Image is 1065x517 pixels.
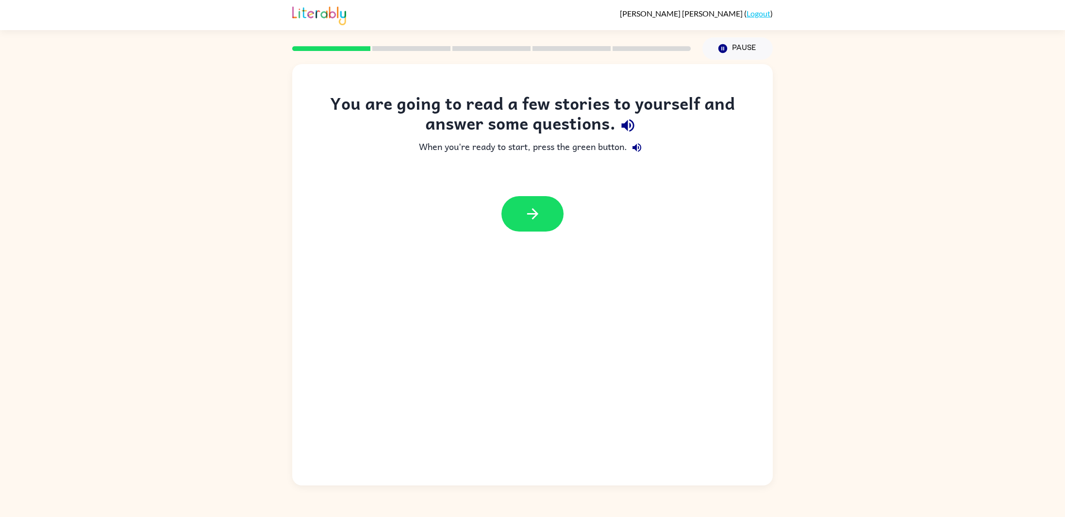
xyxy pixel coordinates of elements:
a: Logout [747,9,770,18]
img: Literably [292,4,346,25]
div: You are going to read a few stories to yourself and answer some questions. [312,93,753,138]
div: ( ) [620,9,773,18]
button: Pause [702,37,773,60]
div: When you're ready to start, press the green button. [312,138,753,157]
span: [PERSON_NAME] [PERSON_NAME] [620,9,744,18]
